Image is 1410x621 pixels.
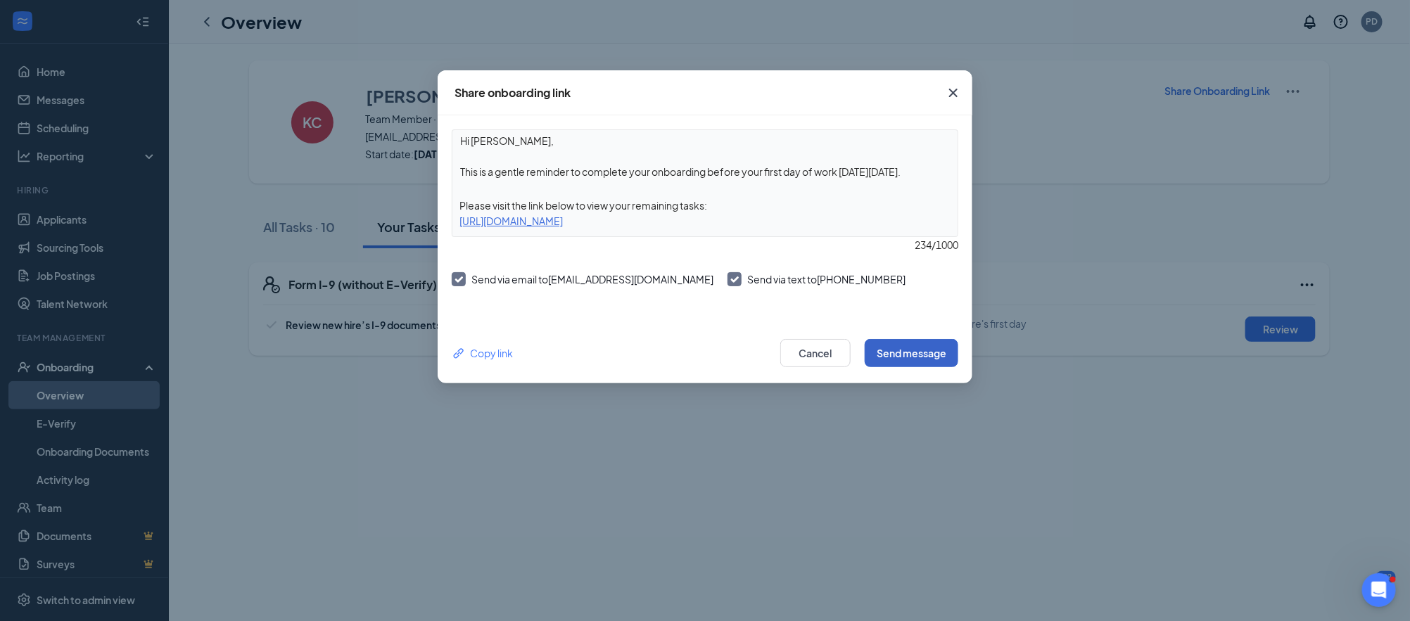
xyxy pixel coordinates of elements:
span: Send via email to [EMAIL_ADDRESS][DOMAIN_NAME] [471,273,713,286]
svg: Link [452,346,466,361]
iframe: Intercom live chat [1362,573,1396,607]
div: Copy link [452,345,513,361]
div: Share onboarding link [455,85,571,101]
div: [URL][DOMAIN_NAME] [452,213,958,229]
textarea: Hi [PERSON_NAME], This is a gentle reminder to complete your onboarding before your first day of ... [452,130,958,182]
span: Send via text to [PHONE_NUMBER] [747,273,906,286]
button: Send message [865,339,958,367]
button: Close [934,70,972,115]
button: Link Copy link [452,345,513,361]
div: Please visit the link below to view your remaining tasks: [452,198,958,213]
div: 234 / 1000 [452,237,958,252]
svg: Cross [945,84,962,101]
button: Cancel [780,339,851,367]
